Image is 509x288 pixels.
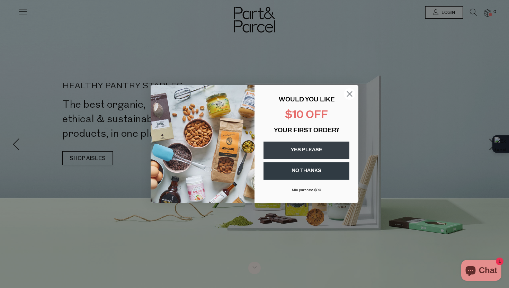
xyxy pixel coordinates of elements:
button: NO THANKS [264,162,349,180]
img: 43fba0fb-7538-40bc-babb-ffb1a4d097bc.jpeg [151,85,254,203]
button: YES PLEASE [264,142,349,159]
inbox-online-store-chat: Shopify online store chat [459,260,503,282]
span: Min purchase $99 [292,188,321,192]
span: $10 OFF [285,110,328,121]
button: Close dialog [343,88,356,100]
span: WOULD YOU LIKE [279,97,334,103]
span: YOUR FIRST ORDER? [274,128,339,134]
